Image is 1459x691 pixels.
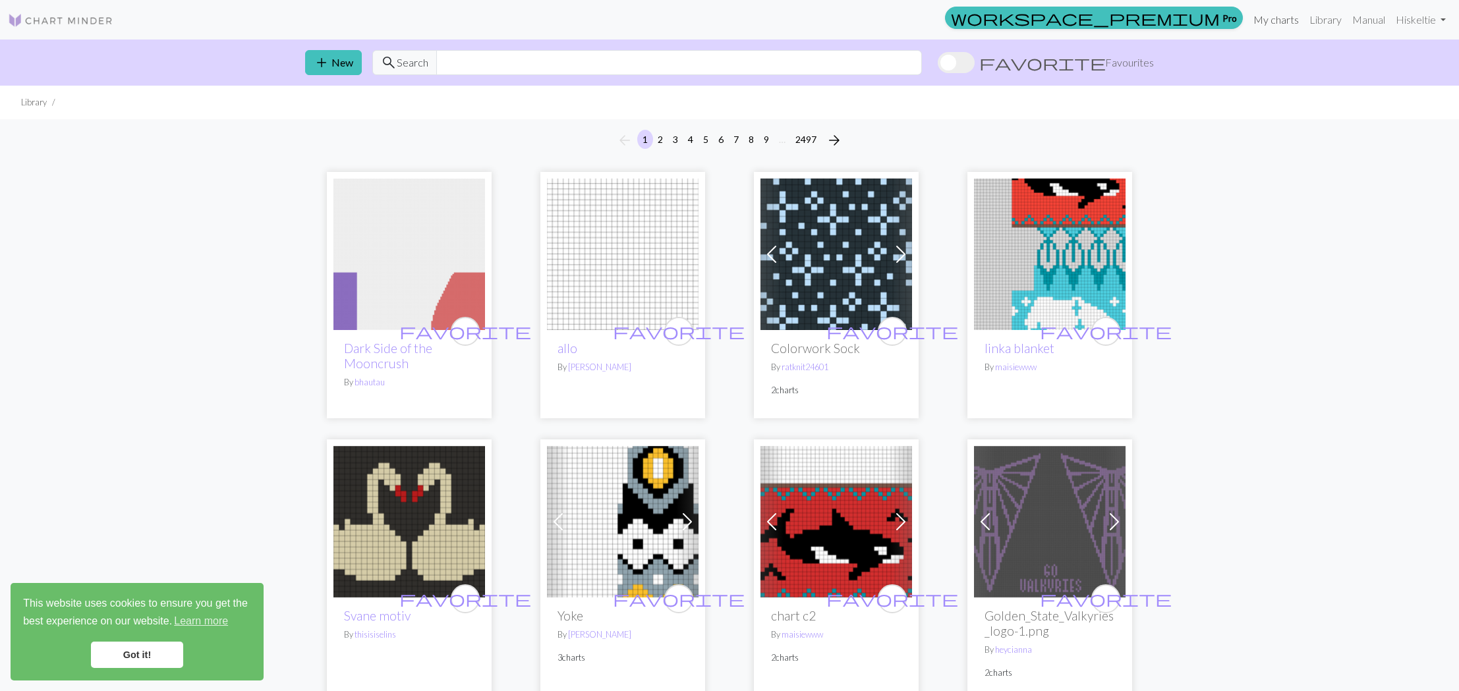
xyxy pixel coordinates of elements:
span: This website uses cookies to ensure you get the best experience on our website. [23,595,251,631]
button: Next [821,130,847,151]
span: favorite [613,588,745,609]
img: chart c2 [760,446,912,597]
span: search [381,53,397,72]
a: dismiss cookie message [91,642,183,668]
p: By [344,628,474,641]
a: allo [558,341,577,356]
span: favorite [826,321,958,341]
a: linka blanket [974,246,1126,259]
span: arrow_forward [826,131,842,150]
button: New [305,50,362,75]
button: 5 [698,130,714,149]
a: Yoke [547,514,699,526]
i: favourite [399,586,531,612]
button: favourite [878,584,907,613]
span: favorite [1040,321,1172,341]
a: thisisiselins [355,629,396,640]
button: favourite [451,584,480,613]
p: 2 charts [771,651,901,664]
img: allo [547,179,699,330]
button: 2497 [790,130,822,149]
i: favourite [826,586,958,612]
i: favourite [613,586,745,612]
button: favourite [1091,584,1120,613]
a: Skærmbillede 2025-08-25 220222.png [333,514,485,526]
p: By [985,644,1115,656]
a: My charts [1248,7,1304,33]
a: chart c2 [760,514,912,526]
a: allo [547,246,699,259]
span: favorite [1040,588,1172,609]
a: Svane motiv [344,608,411,623]
a: linka blanket [985,341,1054,356]
li: Library [21,96,47,109]
a: maisiewww [995,362,1037,372]
p: 3 charts [558,651,688,664]
a: [PERSON_NAME] [568,629,631,640]
a: heycianna [995,644,1032,655]
button: 4 [683,130,699,149]
span: Favourites [1105,55,1154,70]
span: add [314,53,329,72]
a: [PERSON_NAME] [568,362,631,372]
h2: Golden_State_Valkyries_logo-1.png [985,608,1115,638]
img: Logo [8,13,113,28]
span: favorite [613,321,745,341]
i: favourite [613,318,745,345]
p: By [771,361,901,373]
button: favourite [878,317,907,346]
a: Dark Side of the Mooncrush [333,246,485,259]
a: Golden_State_Valkyries_logo-1.png [974,514,1126,526]
img: linka blanket [974,179,1126,330]
span: Search [397,55,428,70]
nav: Page navigation [612,130,847,151]
p: 2 charts [771,384,901,397]
span: favorite [979,53,1106,72]
button: favourite [664,317,693,346]
button: favourite [1091,317,1120,346]
h2: Colorwork Sock [771,341,901,356]
img: Yoke [547,446,699,597]
span: favorite [826,588,958,609]
p: By [985,361,1115,373]
i: Next [826,132,842,148]
img: Golden_State_Valkyries_logo-1.png [974,446,1126,597]
p: By [558,361,688,373]
i: favourite [1040,586,1172,612]
a: Library [1304,7,1347,33]
img: Skærmbillede 2025-08-25 220222.png [333,446,485,597]
img: Stars [760,179,912,330]
a: bhautau [355,377,385,387]
button: 2 [652,130,668,149]
i: favourite [399,318,531,345]
button: favourite [451,317,480,346]
a: Manual [1347,7,1390,33]
span: favorite [399,588,531,609]
span: favorite [399,321,531,341]
p: By [771,628,901,641]
div: cookieconsent [11,583,264,680]
button: 3 [668,130,683,149]
a: Hiskeltie [1390,7,1451,33]
span: workspace_premium [951,9,1220,27]
p: By [344,376,474,389]
button: 1 [637,130,653,149]
a: Dark Side of the Mooncrush [344,341,432,371]
button: 7 [728,130,744,149]
a: Pro [945,7,1243,29]
a: Stars [760,246,912,259]
a: learn more about cookies [172,611,230,631]
button: 6 [713,130,729,149]
img: Dark Side of the Mooncrush [333,179,485,330]
p: By [558,628,688,641]
a: maisiewww [782,629,823,640]
button: 9 [758,130,774,149]
h2: chart c2 [771,608,901,623]
h2: Yoke [558,608,688,623]
i: favourite [826,318,958,345]
p: 2 charts [985,667,1115,679]
button: favourite [664,584,693,613]
a: ratknit24601 [782,362,828,372]
button: 8 [743,130,759,149]
i: favourite [1040,318,1172,345]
